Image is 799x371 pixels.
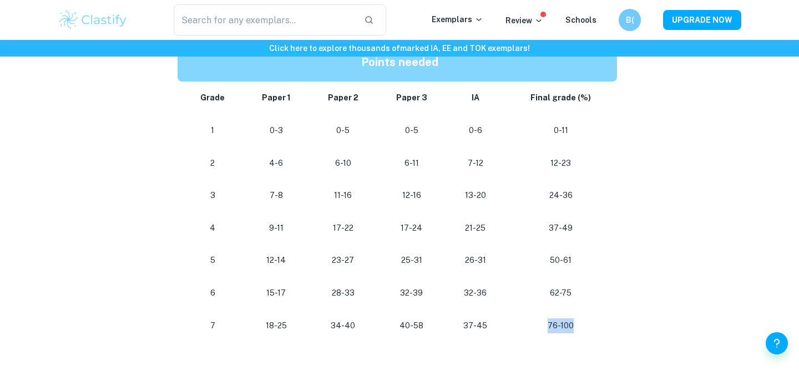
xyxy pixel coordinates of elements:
[318,286,368,301] p: 28-33
[386,253,437,268] p: 25-31
[252,188,301,203] p: 7-8
[619,9,641,31] button: B(
[514,318,608,333] p: 76-100
[386,188,437,203] p: 12-16
[472,93,479,102] strong: IA
[361,55,438,69] strong: Points needed
[455,156,496,171] p: 7-12
[505,14,543,27] p: Review
[252,123,301,138] p: 0-3
[262,93,291,102] strong: Paper 1
[663,10,741,30] button: UPGRADE NOW
[386,221,437,236] p: 17-24
[455,221,496,236] p: 21-25
[2,42,797,54] h6: Click here to explore thousands of marked IA, EE and TOK exemplars !
[624,14,636,26] h6: B(
[252,286,301,301] p: 15-17
[455,188,496,203] p: 13-20
[514,221,608,236] p: 37-49
[191,156,235,171] p: 2
[514,123,608,138] p: 0-11
[191,123,235,138] p: 1
[318,318,368,333] p: 34-40
[514,188,608,203] p: 24-36
[58,9,128,31] img: Clastify logo
[318,123,368,138] p: 0-5
[386,156,437,171] p: 6-11
[252,318,301,333] p: 18-25
[191,188,235,203] p: 3
[318,253,368,268] p: 23-27
[318,221,368,236] p: 17-22
[191,221,235,236] p: 4
[455,318,496,333] p: 37-45
[396,93,427,102] strong: Paper 3
[174,4,355,35] input: Search for any exemplars...
[565,16,596,24] a: Schools
[191,318,235,333] p: 7
[530,93,591,102] strong: Final grade (%)
[386,286,437,301] p: 32-39
[252,253,301,268] p: 12-14
[252,156,301,171] p: 4-6
[386,123,437,138] p: 0-5
[318,188,368,203] p: 11-16
[252,221,301,236] p: 9-11
[318,156,368,171] p: 6-10
[432,13,483,26] p: Exemplars
[766,332,788,354] button: Help and Feedback
[514,253,608,268] p: 50-61
[455,286,496,301] p: 32-36
[191,253,235,268] p: 5
[328,93,358,102] strong: Paper 2
[200,93,225,102] strong: Grade
[514,156,608,171] p: 12-23
[514,286,608,301] p: 62-75
[455,123,496,138] p: 0-6
[386,318,437,333] p: 40-58
[191,286,235,301] p: 6
[455,253,496,268] p: 26-31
